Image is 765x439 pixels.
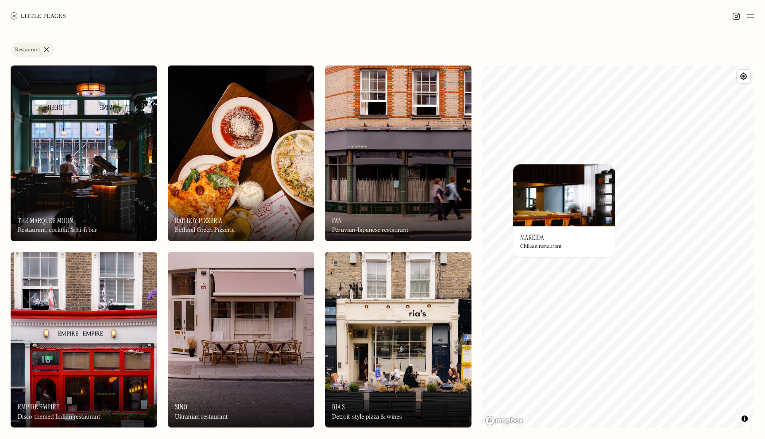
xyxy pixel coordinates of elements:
a: Ria'sRia'sRia'sDetroit-style pizza & wines [325,252,471,427]
a: Mapbox homepage [485,416,524,426]
span: Toggle attribution [742,414,747,424]
img: Mareida [513,164,615,226]
img: The Marquee Moon [11,65,157,241]
h3: Mareida [520,233,544,242]
a: Bad Boy PizzeriaBad Boy PizzeriaBad Boy PizzeriaBethnal Green Pizzeria [168,65,314,241]
img: Bad Boy Pizzeria [168,65,314,241]
a: The Marquee MoonThe Marquee MoonThe Marquee MoonRestaurant, cocktail & hi-fi bar [11,65,157,241]
h3: Sino [175,403,187,411]
a: SinoSinoSinoUkranian restaurant [168,252,314,427]
div: Chilean restaurant [520,243,562,250]
img: Empire Empire [11,252,157,427]
a: FanFanFanPeruvian-Japanese restaurant [325,65,471,241]
canvas: Map [482,65,754,428]
div: Restaurant, cocktail & hi-fi bar [18,227,97,234]
h3: Bad Boy Pizzeria [175,216,222,225]
div: Ukranian restaurant [175,413,228,421]
div: Restaurant [15,47,40,53]
img: Fan [325,65,471,241]
h3: The Marquee Moon [18,216,73,225]
a: Restaurant [11,42,54,57]
div: Detroit-style pizza & wines [332,413,402,421]
img: Sino [168,252,314,427]
a: MareidaMareidaMareidaChilean restaurant [513,164,615,257]
h3: Ria's [332,403,345,411]
img: Ria's [325,252,471,427]
div: Disco-themed Indian restaurant [18,413,100,421]
div: Bethnal Green Pizzeria [175,227,235,234]
div: Peruvian-Japanese restaurant [332,227,409,234]
button: Toggle attribution [739,413,750,424]
h3: Empire Empire [18,403,59,411]
h3: Fan [332,216,342,225]
a: Empire EmpireEmpire EmpireEmpire EmpireDisco-themed Indian restaurant [11,252,157,427]
button: Find my location [737,70,750,83]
